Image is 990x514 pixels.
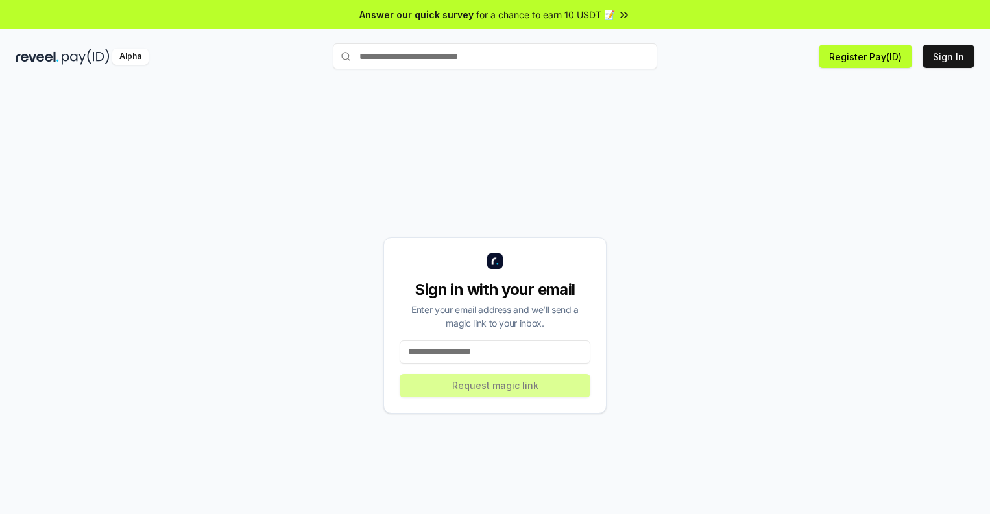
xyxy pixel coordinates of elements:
button: Register Pay(ID) [819,45,912,68]
span: for a chance to earn 10 USDT 📝 [476,8,615,21]
span: Answer our quick survey [359,8,474,21]
div: Sign in with your email [400,279,590,300]
div: Enter your email address and we’ll send a magic link to your inbox. [400,303,590,330]
img: logo_small [487,253,503,269]
img: reveel_dark [16,49,59,65]
img: pay_id [62,49,110,65]
div: Alpha [112,49,149,65]
button: Sign In [923,45,974,68]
